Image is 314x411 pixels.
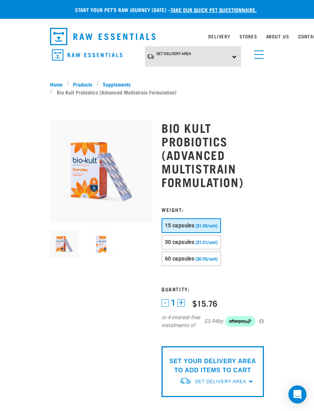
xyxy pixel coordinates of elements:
h3: Weight: [162,207,264,212]
div: or 4 interest-free instalments of by [162,314,264,329]
nav: dropdown navigation [44,25,270,48]
img: 2023 AUG RE Product1724 [50,230,78,259]
p: SET YOUR DELIVERY AREA TO ADD ITEMS TO CART [167,357,258,375]
nav: breadcrumbs [50,80,264,96]
div: $15.76 [192,298,217,308]
div: Open Intercom Messenger [288,385,306,403]
img: Raw Essentials Logo [50,28,155,45]
span: Set Delivery Area [195,379,246,384]
img: van-moving.png [179,377,191,385]
button: 30 capsules ($1.01/unit) [162,235,221,250]
a: take our quick pet questionnaire. [171,8,257,11]
span: 30 capsules [165,239,194,245]
button: + [177,299,185,307]
h1: Bio Kult Probiotics (Advanced Multistrain Formulation) [162,121,264,189]
a: menu [250,46,264,59]
span: Set Delivery Area [156,52,191,56]
img: 2023 AUG RE Product1724 [50,120,152,223]
span: ($1.01/unit) [195,240,218,245]
span: ($1.05/unit) [195,224,218,228]
span: $3.94 [204,317,218,325]
a: About Us [266,35,289,38]
button: - [162,299,169,307]
span: 1 [171,299,175,307]
a: Delivery [208,35,230,38]
button: 60 capsules ($0.95/unit) [162,251,221,266]
img: Afterpay [225,316,255,327]
span: 60 capsules [165,256,194,262]
img: van-moving.png [147,53,154,59]
span: 15 capsules [165,222,194,228]
a: Home [50,80,67,88]
img: Raw Essentials Logo [52,49,122,61]
h3: Quantity: [162,286,264,292]
a: Products [69,80,96,88]
button: 15 capsules ($1.05/unit) [162,218,221,233]
a: Supplements [99,80,135,88]
img: 2023 AUG RE Product1722 [87,230,116,259]
span: ($0.95/unit) [195,257,218,262]
a: Stores [239,35,257,38]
